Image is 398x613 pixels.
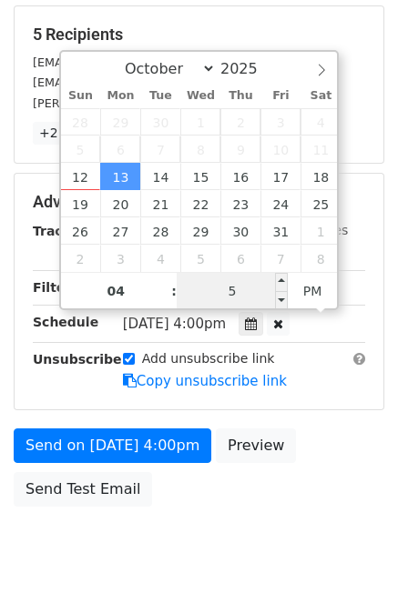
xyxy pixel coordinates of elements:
[33,352,122,367] strong: Unsubscribe
[100,190,140,217] span: October 20, 2025
[100,217,140,245] span: October 27, 2025
[260,190,301,217] span: October 24, 2025
[14,472,152,507] a: Send Test Email
[140,108,180,136] span: September 30, 2025
[61,190,101,217] span: October 19, 2025
[260,90,301,102] span: Fri
[61,245,101,272] span: November 2, 2025
[171,273,177,309] span: :
[140,90,180,102] span: Tue
[180,217,220,245] span: October 29, 2025
[123,373,287,389] a: Copy unsubscribe link
[220,245,260,272] span: November 6, 2025
[301,163,341,190] span: October 18, 2025
[307,526,398,613] iframe: Chat Widget
[123,316,226,332] span: [DATE] 4:00pm
[61,108,101,136] span: September 28, 2025
[61,136,101,163] span: October 5, 2025
[260,108,301,136] span: October 3, 2025
[220,190,260,217] span: October 23, 2025
[140,190,180,217] span: October 21, 2025
[100,90,140,102] span: Mon
[140,163,180,190] span: October 14, 2025
[216,60,281,77] input: Year
[33,122,101,145] a: +2 more
[220,90,260,102] span: Thu
[288,273,338,309] span: Click to toggle
[14,428,211,463] a: Send on [DATE] 4:00pm
[301,217,341,245] span: November 1, 2025
[140,245,180,272] span: November 4, 2025
[220,163,260,190] span: October 16, 2025
[33,55,236,69] small: [EMAIL_ADDRESS][DOMAIN_NAME]
[100,136,140,163] span: October 6, 2025
[61,90,101,102] span: Sun
[180,163,220,190] span: October 15, 2025
[301,108,341,136] span: October 4, 2025
[61,273,172,309] input: Hour
[140,217,180,245] span: October 28, 2025
[100,108,140,136] span: September 29, 2025
[33,25,365,45] h5: 5 Recipients
[220,217,260,245] span: October 30, 2025
[180,108,220,136] span: October 1, 2025
[61,163,101,190] span: October 12, 2025
[260,245,301,272] span: November 7, 2025
[33,96,332,110] small: [PERSON_NAME][EMAIL_ADDRESS][DOMAIN_NAME]
[301,190,341,217] span: October 25, 2025
[33,280,79,295] strong: Filters
[301,90,341,102] span: Sat
[33,192,365,212] h5: Advanced
[142,349,275,368] label: Add unsubscribe link
[33,224,94,238] strong: Tracking
[33,315,98,329] strong: Schedule
[140,136,180,163] span: October 7, 2025
[260,136,301,163] span: October 10, 2025
[260,217,301,245] span: October 31, 2025
[33,75,236,89] small: [EMAIL_ADDRESS][DOMAIN_NAME]
[301,136,341,163] span: October 11, 2025
[100,245,140,272] span: November 3, 2025
[220,136,260,163] span: October 9, 2025
[220,108,260,136] span: October 2, 2025
[260,163,301,190] span: October 17, 2025
[180,136,220,163] span: October 8, 2025
[216,428,296,463] a: Preview
[61,217,101,245] span: October 26, 2025
[180,90,220,102] span: Wed
[177,273,288,309] input: Minute
[100,163,140,190] span: October 13, 2025
[301,245,341,272] span: November 8, 2025
[180,190,220,217] span: October 22, 2025
[180,245,220,272] span: November 5, 2025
